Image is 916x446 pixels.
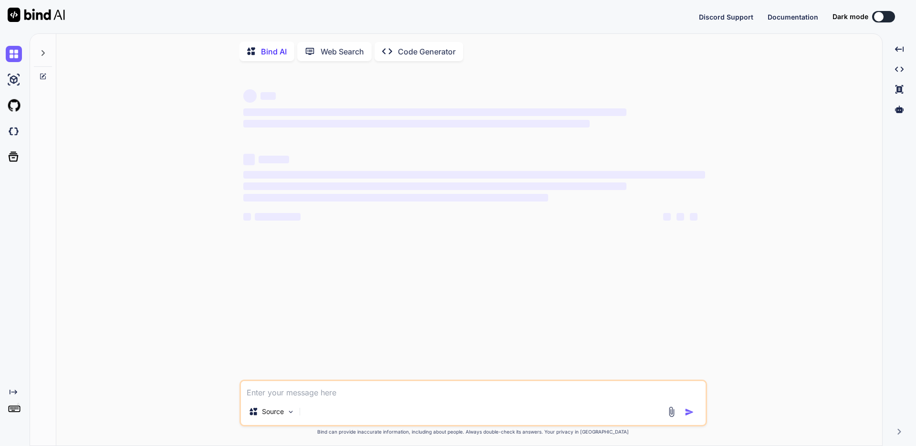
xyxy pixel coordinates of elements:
img: attachment [666,406,677,417]
span: Discord Support [699,13,753,21]
img: ai-studio [6,72,22,88]
p: Bind can provide inaccurate information, including about people. Always double-check its answers.... [239,428,707,435]
span: ‌ [259,156,289,163]
span: ‌ [690,213,697,221]
span: ‌ [243,120,590,127]
span: ‌ [243,89,257,103]
span: ‌ [663,213,671,221]
span: ‌ [243,154,255,165]
span: ‌ [243,182,626,190]
p: Source [262,407,284,416]
img: icon [685,407,694,417]
img: darkCloudIdeIcon [6,123,22,139]
span: ‌ [677,213,684,221]
p: Bind AI [261,46,287,57]
p: Code Generator [398,46,456,57]
span: ‌ [243,213,251,221]
span: ‌ [243,108,626,116]
span: Documentation [768,13,818,21]
button: Documentation [768,12,818,22]
img: Pick Models [287,408,295,416]
span: ‌ [260,92,276,100]
img: githubLight [6,97,22,114]
p: Web Search [321,46,364,57]
img: chat [6,46,22,62]
span: Dark mode [833,12,868,21]
span: ‌ [255,213,301,221]
img: Bind AI [8,8,65,22]
span: ‌ [243,194,548,202]
button: Discord Support [699,12,753,22]
span: ‌ [243,171,705,179]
